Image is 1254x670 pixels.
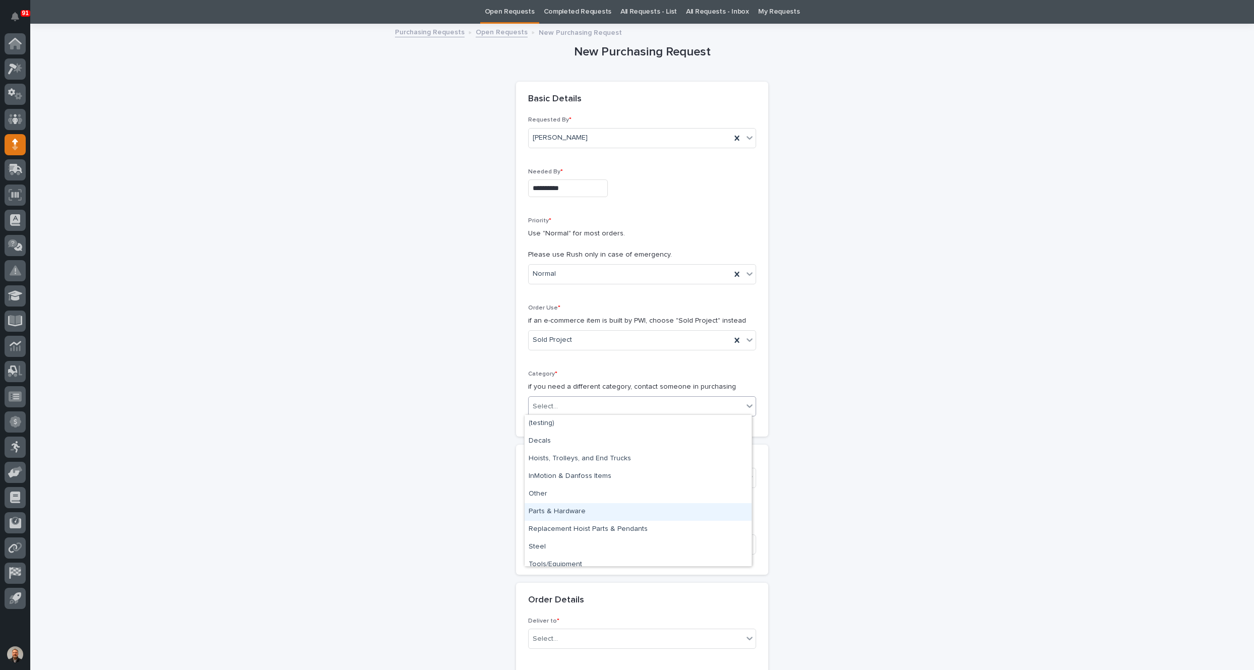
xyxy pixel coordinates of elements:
div: Decals [525,433,752,450]
div: Steel [525,538,752,556]
h2: Order Details [528,595,584,606]
span: [PERSON_NAME] [533,133,588,143]
h2: Basic Details [528,94,582,105]
span: Deliver to [528,618,559,624]
div: Replacement Hoist Parts & Pendants [525,521,752,538]
span: Category [528,371,557,377]
span: Needed By [528,169,563,175]
div: Select... [533,401,558,412]
a: Purchasing Requests [395,26,465,37]
button: users-avatar [5,644,26,665]
h1: New Purchasing Request [516,45,768,59]
p: New Purchasing Request [539,26,622,37]
div: Notifications91 [13,12,26,28]
div: Select... [533,634,558,644]
span: Priority [528,218,551,224]
div: (testing) [525,415,752,433]
button: Notifications [5,6,26,27]
div: InMotion & Danfoss Items [525,468,752,485]
span: Sold Project [533,335,572,345]
div: Hoists, Trolleys, and End Trucks [525,450,752,468]
span: Requested By [528,117,572,123]
p: Use "Normal" for most orders. Please use Rush only in case of emergency. [528,228,756,260]
div: Parts & Hardware [525,503,752,521]
p: if you need a different category, contact someone in purchasing [528,382,756,392]
div: Tools/Equipment [525,556,752,574]
div: Other [525,485,752,503]
p: 91 [22,10,29,17]
span: Order Use [528,305,560,311]
a: Open Requests [476,26,528,37]
p: if an e-commerce item is built by PWI, choose "Sold Project" instead [528,316,756,326]
span: Normal [533,269,556,279]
